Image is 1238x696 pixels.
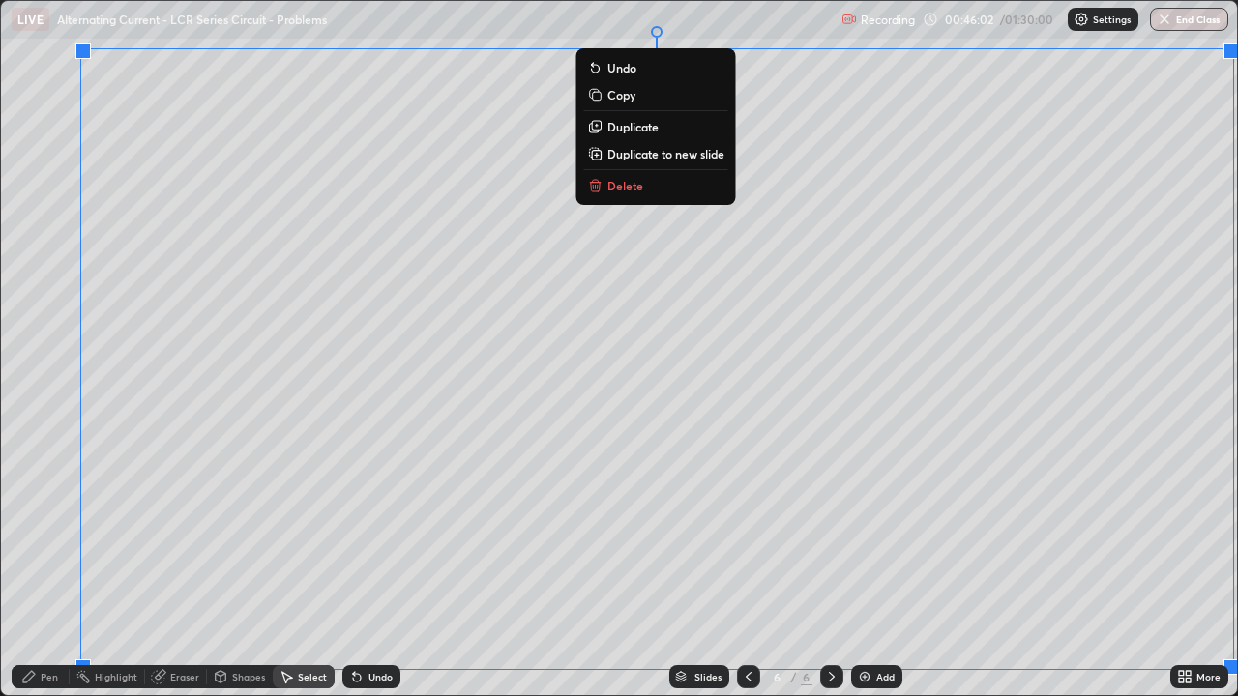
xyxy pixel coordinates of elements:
div: Shapes [232,672,265,681]
div: Slides [694,672,722,681]
div: 6 [768,671,787,682]
p: Settings [1093,14,1131,24]
p: Recording [861,13,915,27]
p: Undo [607,60,636,75]
img: add-slide-button [857,669,872,684]
div: Select [298,672,327,681]
button: End Class [1150,8,1228,31]
img: recording.375f2c34.svg [841,12,857,27]
button: Duplicate [584,115,728,138]
div: Undo [368,672,393,681]
div: Add [876,672,895,681]
img: end-class-cross [1157,12,1172,27]
div: More [1196,672,1221,681]
div: Highlight [95,672,137,681]
div: 6 [801,668,812,685]
img: class-settings-icons [1074,12,1089,27]
p: Alternating Current - LCR Series Circuit - Problems [57,12,327,27]
div: Pen [41,672,58,681]
p: Duplicate [607,119,659,134]
button: Duplicate to new slide [584,142,728,165]
p: Delete [607,178,643,193]
button: Undo [584,56,728,79]
button: Copy [584,83,728,106]
div: Eraser [170,672,199,681]
div: / [791,671,797,682]
p: Duplicate to new slide [607,146,724,161]
p: LIVE [17,12,44,27]
button: Delete [584,174,728,197]
p: Copy [607,87,635,102]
